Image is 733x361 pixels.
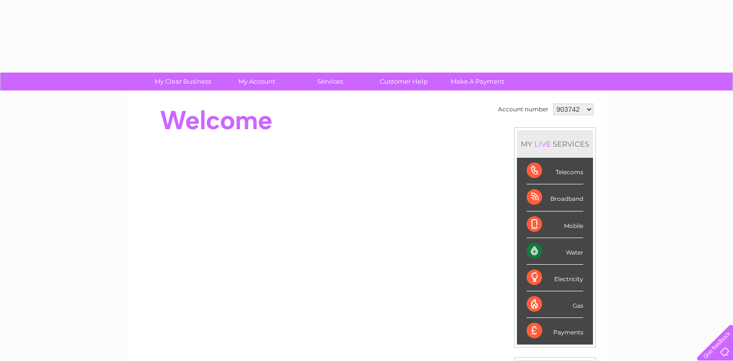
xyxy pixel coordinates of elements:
a: My Clear Business [143,73,223,90]
a: Services [290,73,370,90]
div: Broadband [527,184,583,211]
div: Mobile [527,211,583,238]
a: My Account [217,73,296,90]
div: Gas [527,291,583,318]
div: MY SERVICES [517,130,593,158]
a: Make A Payment [437,73,517,90]
div: LIVE [532,139,553,149]
div: Electricity [527,265,583,291]
div: Payments [527,318,583,344]
td: Account number [496,101,551,118]
div: Telecoms [527,158,583,184]
div: Water [527,238,583,265]
a: Customer Help [364,73,444,90]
